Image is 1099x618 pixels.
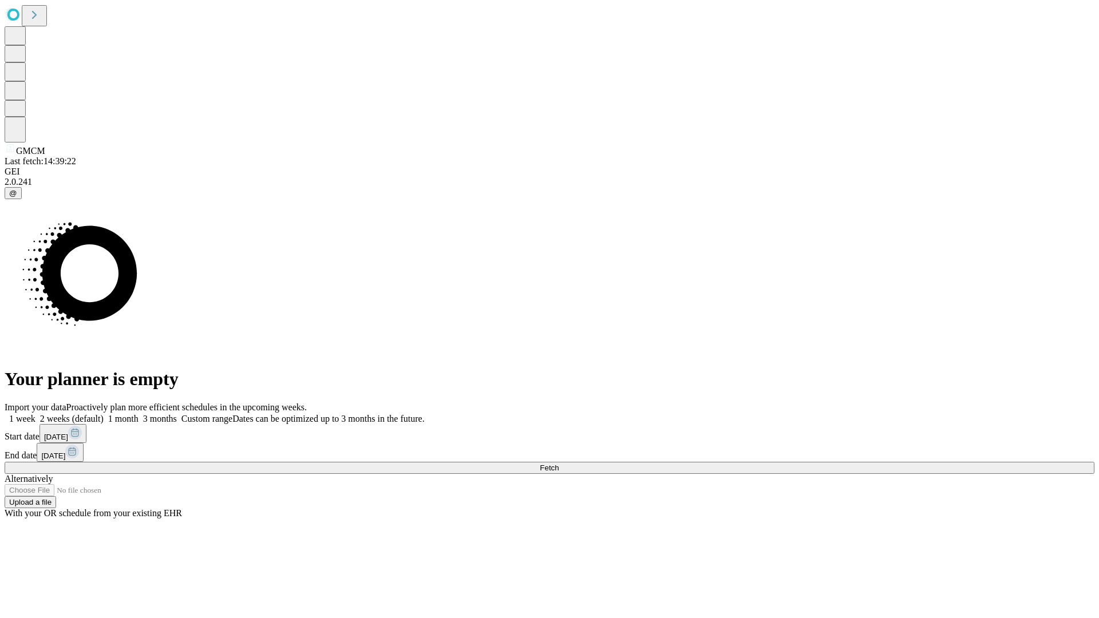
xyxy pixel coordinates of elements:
[5,167,1094,177] div: GEI
[5,424,1094,443] div: Start date
[9,414,35,423] span: 1 week
[44,433,68,441] span: [DATE]
[5,462,1094,474] button: Fetch
[232,414,424,423] span: Dates can be optimized up to 3 months in the future.
[39,424,86,443] button: [DATE]
[5,187,22,199] button: @
[5,508,182,518] span: With your OR schedule from your existing EHR
[5,496,56,508] button: Upload a file
[5,402,66,412] span: Import your data
[41,451,65,460] span: [DATE]
[66,402,307,412] span: Proactively plan more efficient schedules in the upcoming weeks.
[5,177,1094,187] div: 2.0.241
[5,474,53,484] span: Alternatively
[181,414,232,423] span: Custom range
[143,414,177,423] span: 3 months
[5,156,76,166] span: Last fetch: 14:39:22
[108,414,139,423] span: 1 month
[16,146,45,156] span: GMCM
[9,189,17,197] span: @
[540,463,559,472] span: Fetch
[5,369,1094,390] h1: Your planner is empty
[5,443,1094,462] div: End date
[40,414,104,423] span: 2 weeks (default)
[37,443,84,462] button: [DATE]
